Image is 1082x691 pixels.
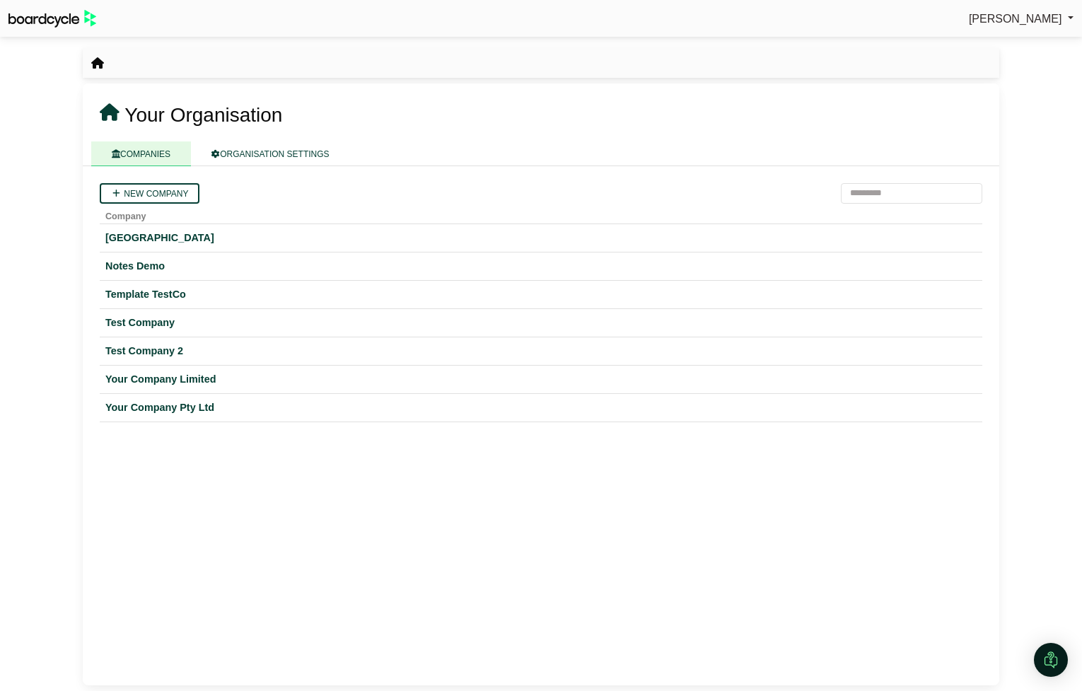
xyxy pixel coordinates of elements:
[969,10,1074,28] a: [PERSON_NAME]
[1034,643,1068,677] div: Open Intercom Messenger
[91,141,191,166] a: COMPANIES
[100,183,199,204] a: New company
[105,286,977,303] a: Template TestCo
[105,315,977,331] a: Test Company
[191,141,349,166] a: ORGANISATION SETTINGS
[100,204,982,224] th: Company
[105,258,977,274] a: Notes Demo
[105,230,977,246] a: [GEOGRAPHIC_DATA]
[969,13,1062,25] span: [PERSON_NAME]
[105,371,977,388] a: Your Company Limited
[105,400,977,416] a: Your Company Pty Ltd
[124,104,282,126] span: Your Organisation
[105,343,977,359] a: Test Company 2
[8,10,96,28] img: BoardcycleBlackGreen-aaafeed430059cb809a45853b8cf6d952af9d84e6e89e1f1685b34bfd5cb7d64.svg
[91,54,104,73] nav: breadcrumb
